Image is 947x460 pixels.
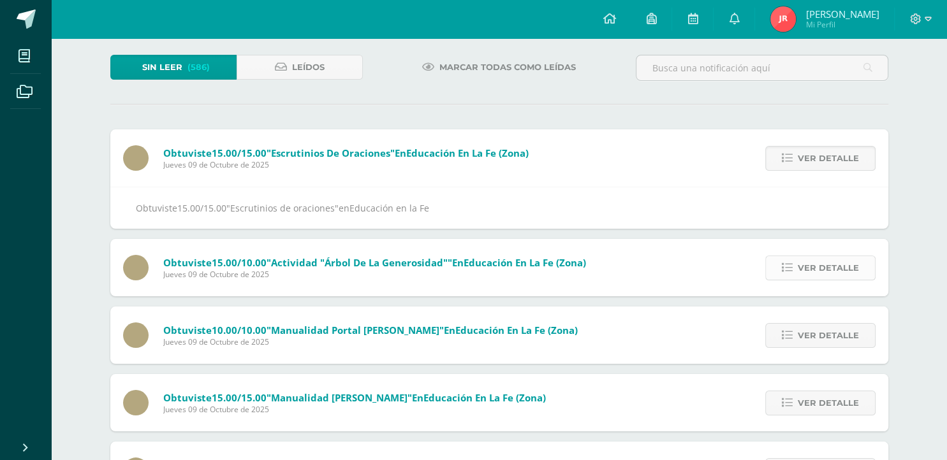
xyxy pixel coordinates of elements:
span: Ver detalle [798,147,859,170]
span: [PERSON_NAME] [805,8,879,20]
span: Ver detalle [798,391,859,415]
img: bcde0354fcc06587d7b484cdacb26b8c.png [770,6,796,32]
span: Educación en la Fe (Zona) [423,391,546,404]
span: Obtuviste en [163,391,546,404]
span: 10.00/10.00 [212,324,267,336]
span: Educación en la Fe (Zona) [464,256,586,269]
a: Leídos [237,55,363,80]
a: Sin leer(586) [110,55,237,80]
span: Jueves 09 de Octubre de 2025 [163,159,529,170]
span: "Manualidad portal [PERSON_NAME]" [267,324,444,336]
span: Leídos [292,55,325,79]
span: Ver detalle [798,256,859,280]
span: 15.00/15.00 [212,147,267,159]
span: Marcar todas como leídas [439,55,576,79]
span: Obtuviste en [163,324,578,336]
span: 15.00/15.00 [177,202,226,214]
span: Sin leer [142,55,182,79]
span: Ver detalle [798,324,859,347]
span: 15.00/15.00 [212,391,267,404]
span: Educación en la Fe (Zona) [406,147,529,159]
span: "Manualidad [PERSON_NAME]" [267,391,412,404]
span: Jueves 09 de Octubre de 2025 [163,404,546,415]
span: Mi Perfil [805,19,879,30]
span: Educación en la Fe (Zona) [455,324,578,336]
span: Jueves 09 de Octubre de 2025 [163,269,586,280]
span: (586) [187,55,210,79]
a: Marcar todas como leídas [406,55,592,80]
div: Obtuviste en [136,200,863,216]
span: Educación en la Fe [349,202,429,214]
span: "Escrutinios de oraciones" [226,202,339,214]
span: Obtuviste en [163,147,529,159]
span: Jueves 09 de Octubre de 2025 [163,336,578,347]
span: "Actividad "Árbol de la generosidad"" [267,256,452,269]
span: Obtuviste en [163,256,586,269]
span: "Escrutinios de oraciones" [267,147,395,159]
input: Busca una notificación aquí [636,55,888,80]
span: 15.00/10.00 [212,256,267,269]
